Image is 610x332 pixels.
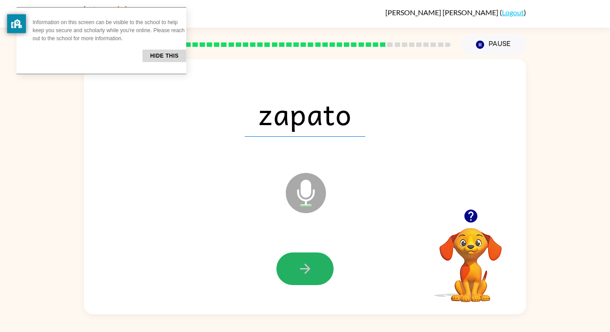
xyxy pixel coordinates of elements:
[33,18,186,42] p: Information on this screen can be visible to the school to help keep you secure and scholarly whi...
[502,8,524,17] a: Logout
[142,50,186,62] button: Hide this
[7,14,26,33] button: privacy banner
[426,214,515,303] video: Your browser must support playing .mp4 files to use Literably. Please try using another browser.
[385,8,526,17] div: ( )
[461,34,526,55] button: Pause
[84,4,134,23] img: Literably
[245,90,365,137] span: zapato
[385,8,500,17] span: [PERSON_NAME] [PERSON_NAME]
